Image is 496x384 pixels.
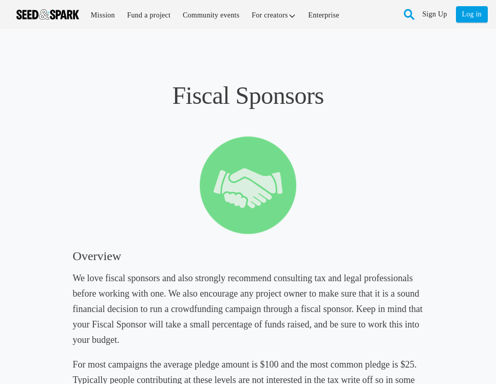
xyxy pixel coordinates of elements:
[73,248,424,264] h3: Overview
[178,4,244,26] a: Community events
[200,136,297,234] img: fiscal sponsor
[122,4,176,26] a: Fund a project
[246,4,301,26] a: For creators
[16,9,79,20] img: Seed amp; Spark
[73,80,424,111] h1: Fiscal Sponsors
[456,6,488,23] a: Log in
[73,270,424,348] h5: We love fiscal sponsors and also strongly recommend consulting tax and legal professionals before...
[86,4,120,26] a: Mission
[423,6,447,23] a: Sign Up
[303,4,345,26] a: Enterprise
